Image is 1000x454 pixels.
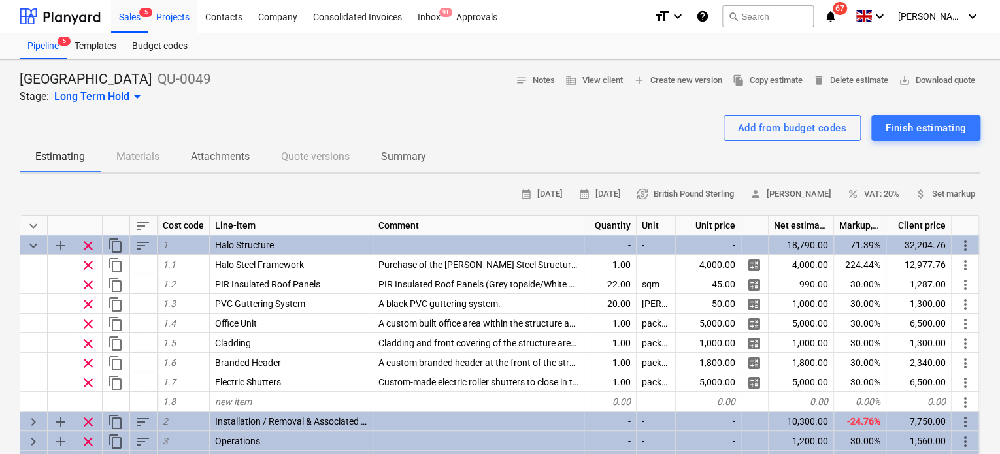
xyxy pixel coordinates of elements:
span: new item [215,397,252,407]
span: Add sub category to row [53,238,69,253]
div: 1.00 [584,255,637,274]
div: - [676,235,741,255]
span: More actions [958,238,973,253]
div: - [637,431,676,451]
p: Stage: [20,89,49,105]
div: 30.00% [834,372,886,392]
span: Duplicate category [108,238,124,253]
span: British Pound Sterling [637,187,734,202]
div: Line-item [210,216,373,235]
span: Manage detailed breakdown for the row [746,375,762,391]
span: Delete estimate [813,73,888,88]
span: add [633,74,645,86]
div: 2,340.00 [886,353,952,372]
div: 22.00 [584,274,637,294]
div: - [584,431,637,451]
span: 9+ [439,8,452,17]
span: file_copy [733,74,744,86]
div: Pipeline [20,33,67,59]
span: Remove row [80,238,96,253]
span: Sort rows within category [135,238,151,253]
span: Remove row [80,336,96,351]
span: 3 [163,436,168,446]
div: 1,000.00 [769,294,834,314]
div: 71.39% [834,235,886,255]
span: Remove row [80,316,96,332]
div: - [584,235,637,255]
span: More actions [958,297,973,312]
div: Add from budget codes [738,120,846,137]
p: [GEOGRAPHIC_DATA] [20,71,152,89]
div: 1,800.00 [676,353,741,372]
div: 0.00 [769,392,834,412]
span: Download quote [899,73,975,88]
span: 1.6 [163,357,176,368]
span: Halo Steel Framework [215,259,304,270]
span: A custom built office area within the structure as per shared designs. [378,318,655,329]
div: 32,204.76 [886,235,952,255]
div: 18,790.00 [769,235,834,255]
button: [DATE] [573,184,626,204]
span: A black PVC guttering system. [378,299,501,309]
span: percent [847,188,859,200]
div: 4,000.00 [676,255,741,274]
span: 1 [163,240,168,250]
span: [PERSON_NAME] [750,187,831,202]
span: Remove row [80,297,96,312]
span: Branded Header [215,357,281,368]
div: 1,560.00 [886,431,952,451]
span: 5 [139,8,152,17]
span: Sort rows within category [135,434,151,449]
span: Duplicate row [108,297,124,312]
span: Duplicate row [108,257,124,273]
div: package [637,314,676,333]
span: Manage detailed breakdown for the row [746,355,762,371]
div: 1,300.00 [886,333,952,353]
i: keyboard_arrow_down [872,8,888,24]
i: notifications [824,8,837,24]
span: Cladding and front covering of the structure area as per shared designs. [378,338,669,348]
span: Office Unit [215,318,257,329]
span: 1.4 [163,318,176,329]
span: 1.5 [163,338,176,348]
span: 1.1 [163,259,176,270]
span: Expand category [25,414,41,430]
div: [PERSON_NAME] [637,294,676,314]
span: Duplicate category [108,414,124,430]
button: Search [722,5,814,27]
div: 4,000.00 [769,255,834,274]
div: 1,800.00 [769,353,834,372]
span: Cladding [215,338,251,348]
div: 1,200.00 [769,431,834,451]
span: 1.3 [163,299,176,309]
div: Chat Widget [935,391,1000,454]
div: 45.00 [676,274,741,294]
div: Finish estimating [886,120,966,137]
a: Budget codes [124,33,195,59]
div: - [676,412,741,431]
button: Delete estimate [808,71,893,91]
span: Set markup [915,187,975,202]
div: 0.00% [834,392,886,412]
span: PIR Insulated Roof Panels (Grey topside/White Underside) [378,279,612,289]
span: Manage detailed breakdown for the row [746,316,762,332]
span: 67 [833,2,847,15]
div: Markup, % [834,216,886,235]
div: Net estimated cost [769,216,834,235]
div: 6,500.00 [886,372,952,392]
div: 50.00 [676,294,741,314]
div: 0.00 [676,392,741,412]
span: More actions [958,277,973,293]
div: package [637,353,676,372]
span: Collapse category [25,238,41,253]
span: More actions [958,375,973,391]
div: 224.44% [834,255,886,274]
div: 990.00 [769,274,834,294]
span: Expand category [25,434,41,449]
div: 1,000.00 [676,333,741,353]
a: Templates [67,33,124,59]
span: 2 [163,416,168,427]
p: Summary [381,149,426,165]
div: sqm [637,274,676,294]
div: - [676,431,741,451]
